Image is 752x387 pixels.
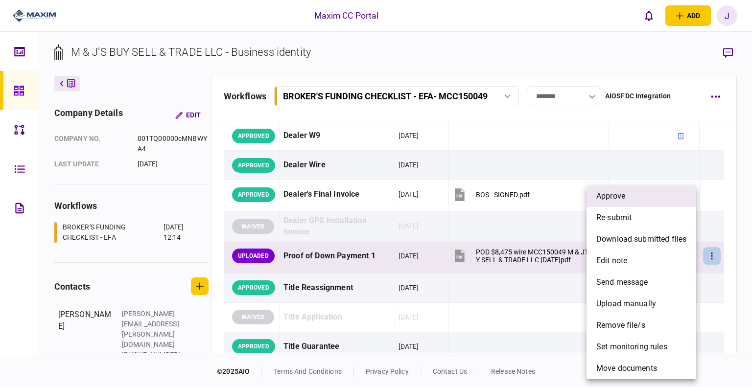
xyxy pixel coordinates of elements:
[596,276,648,288] span: send message
[596,233,686,245] span: download submitted files
[596,212,632,224] span: re-submit
[596,319,645,331] span: remove file/s
[596,341,667,353] span: set monitoring rules
[596,190,625,202] span: approve
[596,255,627,267] span: edit note
[596,363,657,374] span: Move documents
[596,298,656,310] span: upload manually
